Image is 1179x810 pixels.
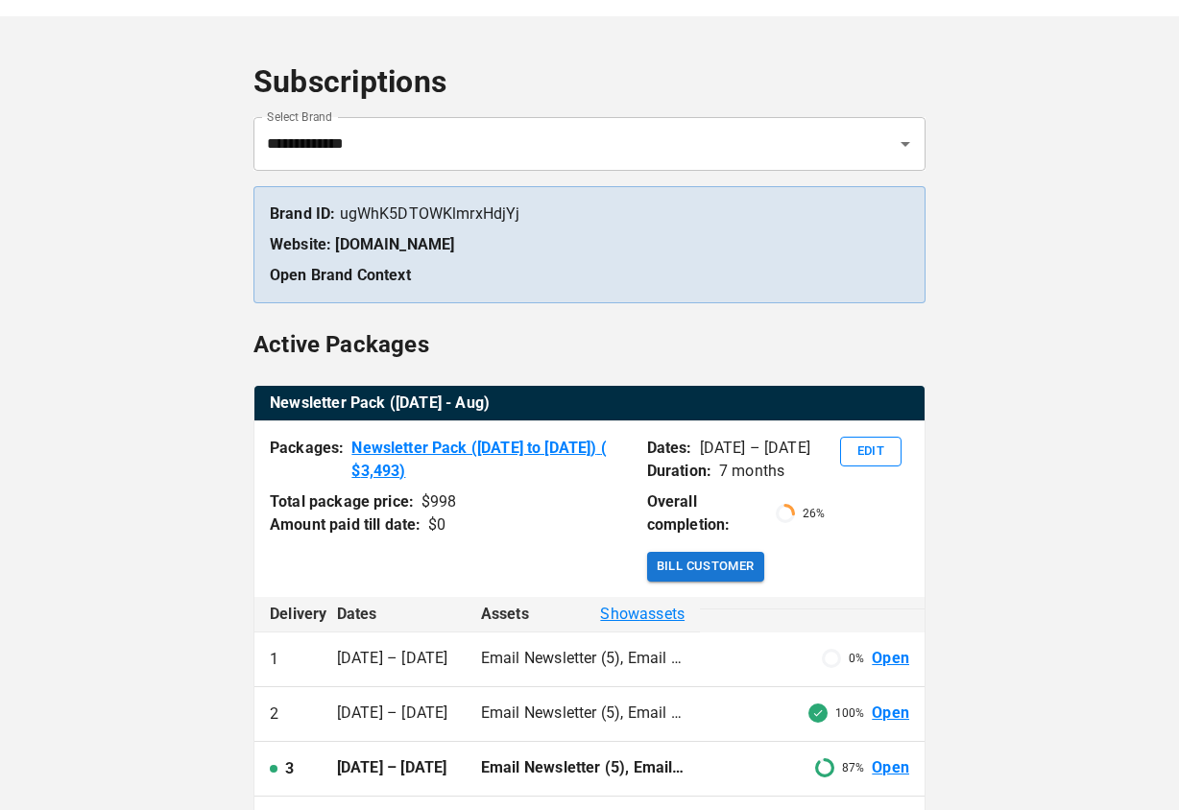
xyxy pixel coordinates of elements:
[849,650,864,667] p: 0 %
[421,490,457,513] div: $ 998
[270,202,909,226] p: ugWhK5DTOWKlmrxHdjYj
[481,603,685,626] div: Assets
[322,687,466,742] td: [DATE] – [DATE]
[253,63,926,102] h4: Subscriptions
[835,704,864,722] p: 100%
[270,437,344,483] p: Packages:
[267,108,332,125] label: Select Brand
[803,505,825,522] p: 26 %
[840,437,902,466] button: Edit
[351,437,631,483] a: Newsletter Pack ([DATE] to [DATE]) ( $3,493)
[872,757,909,779] a: Open
[872,703,909,725] a: Open
[647,552,764,582] button: Bill Customer
[719,460,784,483] p: 7 months
[270,266,411,284] a: Open Brand Context
[481,757,685,779] p: Email Newsletter (5), Email setup (5)
[270,513,421,536] p: Amount paid till date:
[647,460,711,483] p: Duration:
[872,648,909,670] a: Open
[253,326,429,363] h6: Active Packages
[700,437,810,460] p: [DATE] – [DATE]
[270,703,278,726] p: 2
[270,648,278,671] p: 1
[647,490,768,536] p: Overall completion:
[481,648,685,670] p: Email Newsletter (5), Email setup (5)
[481,703,685,725] p: Email Newsletter (5), Email setup (5)
[270,490,414,513] p: Total package price:
[270,235,331,253] strong: Website:
[428,513,445,536] div: $ 0
[322,632,466,687] td: [DATE] – [DATE]
[254,386,925,421] th: Newsletter Pack ([DATE] - Aug)
[322,742,466,797] td: [DATE] – [DATE]
[842,759,864,776] p: 87 %
[270,204,335,223] strong: Brand ID:
[254,597,322,632] th: Delivery
[335,235,454,253] a: [DOMAIN_NAME]
[647,437,692,460] p: Dates:
[322,597,466,632] th: Dates
[254,386,925,421] table: active packages table
[600,603,685,626] span: Show assets
[285,757,294,780] p: 3
[892,131,919,157] button: Open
